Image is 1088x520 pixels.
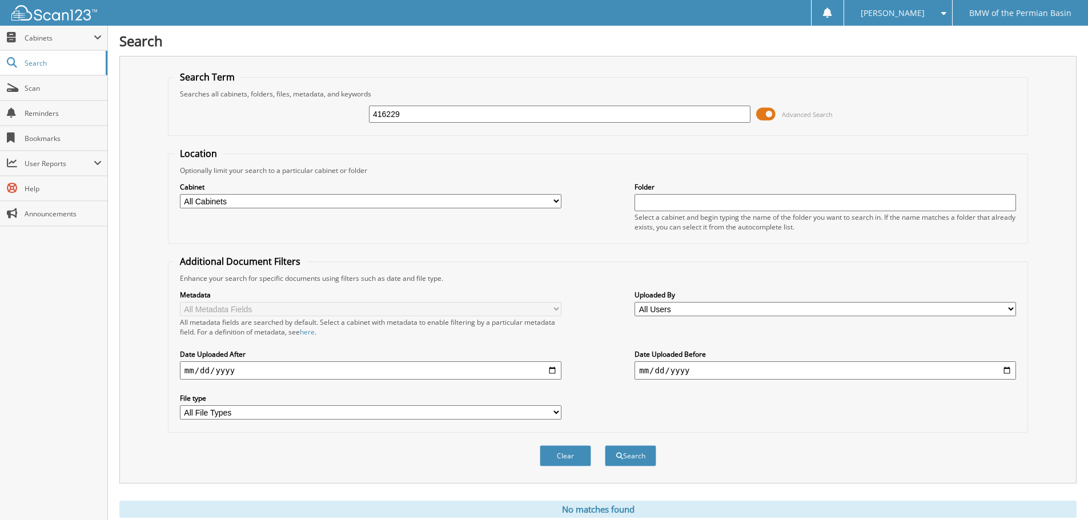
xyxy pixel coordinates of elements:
label: Date Uploaded Before [635,349,1016,359]
h1: Search [119,31,1077,50]
span: Help [25,184,102,194]
div: No matches found [119,501,1077,518]
legend: Additional Document Filters [174,255,306,268]
span: Scan [25,83,102,93]
label: Folder [635,182,1016,192]
span: Advanced Search [782,110,833,119]
span: Search [25,58,100,68]
label: Metadata [180,290,561,300]
span: User Reports [25,159,94,168]
input: end [635,361,1016,380]
span: BMW of the Permian Basin [969,10,1071,17]
label: Cabinet [180,182,561,192]
div: Optionally limit your search to a particular cabinet or folder [174,166,1022,175]
div: Searches all cabinets, folders, files, metadata, and keywords [174,89,1022,99]
div: Select a cabinet and begin typing the name of the folder you want to search in. If the name match... [635,212,1016,232]
a: here [300,327,315,337]
span: Bookmarks [25,134,102,143]
span: [PERSON_NAME] [861,10,925,17]
div: Enhance your search for specific documents using filters such as date and file type. [174,273,1022,283]
legend: Location [174,147,223,160]
label: Uploaded By [635,290,1016,300]
button: Search [605,445,656,466]
input: start [180,361,561,380]
label: Date Uploaded After [180,349,561,359]
label: File type [180,393,561,403]
button: Clear [540,445,591,466]
div: All metadata fields are searched by default. Select a cabinet with metadata to enable filtering b... [180,317,561,337]
span: Reminders [25,108,102,118]
span: Announcements [25,209,102,219]
legend: Search Term [174,71,240,83]
span: Cabinets [25,33,94,43]
img: scan123-logo-white.svg [11,5,97,21]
